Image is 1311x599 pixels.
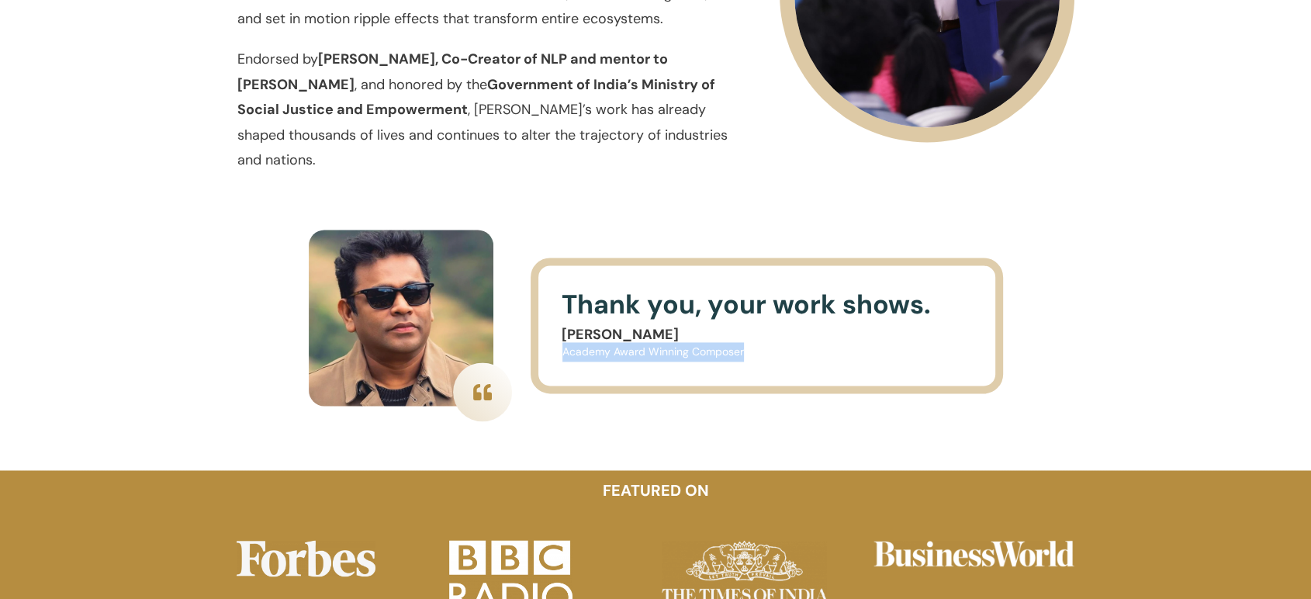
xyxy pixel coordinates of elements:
[562,287,931,322] span: Thank you, your work shows.
[603,480,709,500] strong: FEATURED ON
[237,540,375,576] img: forbes
[237,47,731,188] p: Endorsed by , and honored by the , [PERSON_NAME]’s work has already shaped thousands of lives and...
[309,223,493,407] img: arrahman
[562,325,679,344] strong: [PERSON_NAME]
[873,540,1074,566] img: bw
[237,50,668,93] strong: [PERSON_NAME], Co-Creator of NLP and mentor to [PERSON_NAME]
[562,342,971,362] p: Academy Award Winning Composer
